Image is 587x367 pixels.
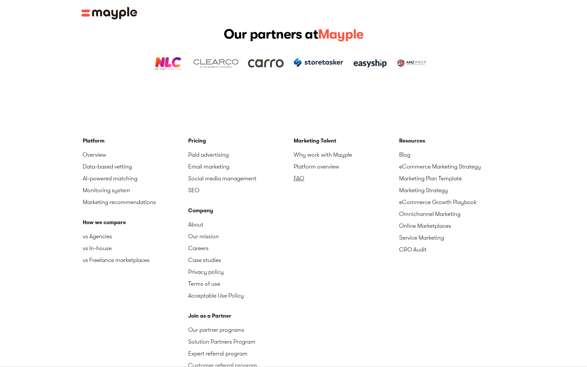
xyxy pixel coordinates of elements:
a: Data-based vetting [83,161,188,172]
a: Social media management [188,172,294,184]
a: About [188,219,294,230]
a: Marketing Plan Template [399,172,505,184]
a: Expert referral program [188,348,294,359]
a: vs Freelance marketplaces [83,254,188,266]
a: Monitoring system [83,184,188,196]
div: Join as a Partner [188,312,294,320]
a: Pricing [188,137,294,145]
a: Marketing Strategy [399,184,505,196]
a: FAQ [294,172,399,184]
a: CRO Audit [399,244,505,255]
a: Solution Partners Program [188,336,294,348]
div: Marketing Talent [294,137,399,145]
a: SEO [188,184,294,196]
a: eCommerce Marketing Strategy [399,161,505,172]
a: eCommerce Growth Playbook [399,196,505,208]
div: Platform [83,137,188,145]
h2: Our partners at [81,25,506,43]
a: Omnichannel Marketing [399,208,505,220]
span: Mayple [318,27,363,42]
a: Careers [188,242,294,254]
a: Case studies [188,254,294,266]
a: Privacy policy [188,266,294,278]
a: Online Marketplaces [399,220,505,232]
div: Resources [399,137,505,145]
a: Acceptable Use Policy [188,290,294,301]
a: Our mission [188,230,294,242]
a: Overview [83,149,188,161]
a: Service Marketing [399,232,505,244]
div: Company [188,207,294,215]
a: AI-powered matching [83,172,188,184]
img: Mayple logo [81,7,137,19]
a: Blog [399,149,505,161]
div: How we compare [83,219,188,226]
a: Platform overview [294,161,399,172]
a: Terms of use [188,278,294,290]
a: Paid advertising [188,149,294,161]
a: Marketing recommendations [83,196,188,208]
a: vs Agencies [83,230,188,242]
a: vs In-house [83,242,188,254]
a: Why work with Mayple [294,149,399,161]
a: Email marketing [188,161,294,172]
a: Our partner programs [188,324,294,336]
